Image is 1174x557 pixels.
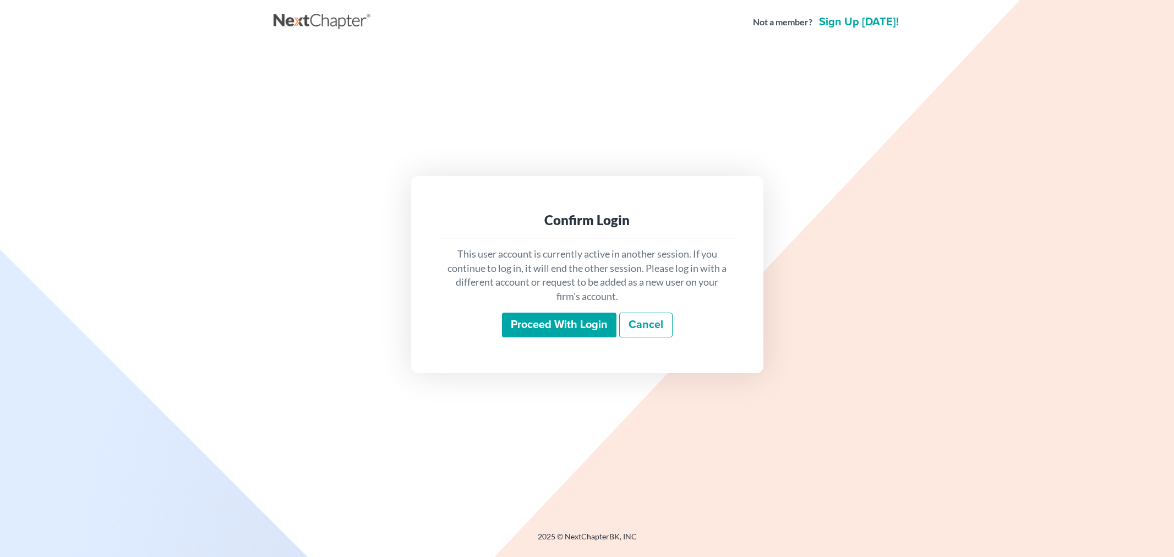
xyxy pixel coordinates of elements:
p: This user account is currently active in another session. If you continue to log in, it will end ... [446,247,728,304]
a: Sign up [DATE]! [817,17,901,28]
div: Confirm Login [446,211,728,229]
a: Cancel [619,313,673,338]
strong: Not a member? [753,16,812,29]
div: 2025 © NextChapterBK, INC [274,531,901,551]
input: Proceed with login [502,313,616,338]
